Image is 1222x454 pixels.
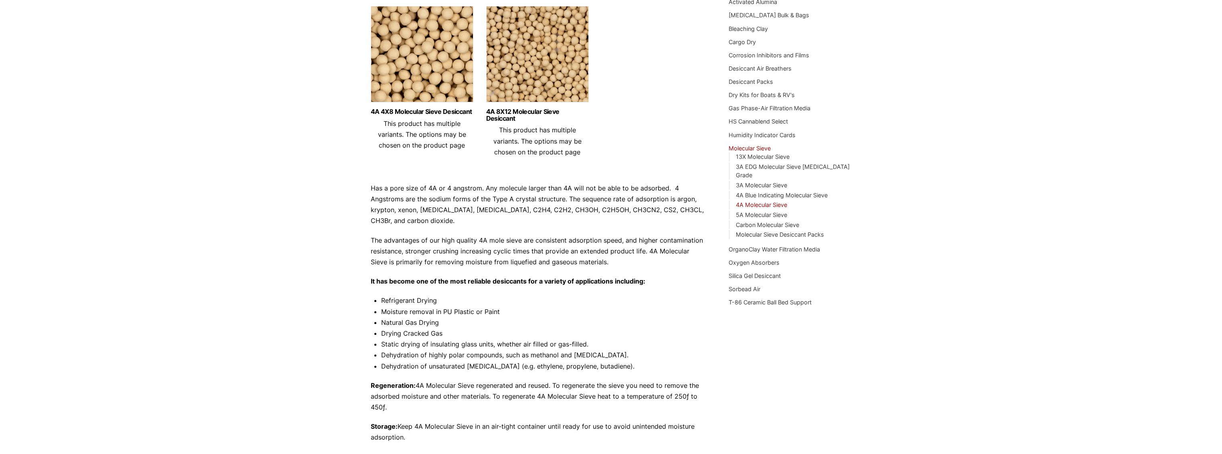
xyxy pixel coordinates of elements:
li: Drying Cracked Gas [381,328,705,339]
a: HS Cannablend Select [729,118,788,125]
li: Natural Gas Drying [381,317,705,328]
li: Moisture removal in PU Plastic or Paint [381,306,705,317]
a: 4A Blue Indicating Molecular Sieve [735,192,827,199]
p: 4A Molecular Sieve regenerated and reused. To regenerate the sieve you need to remove the adsorbe... [371,380,705,413]
a: 4A 4X8 Molecular Sieve Desiccant [371,108,473,115]
a: 3A EDG Molecular Sieve [MEDICAL_DATA] Grade [735,163,849,179]
a: 4A Molecular Sieve [735,201,787,208]
a: Silica Gel Desiccant [729,272,781,279]
a: Dry Kits for Boats & RV's [729,91,795,98]
a: 13X Molecular Sieve [735,153,789,160]
a: Desiccant Air Breathers [729,65,792,72]
a: Gas Phase-Air Filtration Media [729,105,810,111]
strong: Regeneration: [371,381,416,389]
p: Keep 4A Molecular Sieve in an air-tight container until ready for use to avoid unintended moistur... [371,421,705,443]
a: Sorbead Air [729,286,760,292]
a: Humidity Indicator Cards [729,132,796,138]
strong: Storage: [371,422,398,430]
p: The advantages of our high quality 4A mole sieve are consistent adsorption speed, and higher cont... [371,235,705,268]
a: Desiccant Packs [729,78,773,85]
a: Corrosion Inhibitors and Films [729,52,809,59]
span: This product has multiple variants. The options may be chosen on the product page [378,120,466,149]
a: 3A Molecular Sieve [735,182,787,188]
a: Bleaching Clay [729,25,768,32]
a: 5A Molecular Sieve [735,211,787,218]
a: Molecular Sieve [729,145,771,152]
a: Cargo Dry [729,39,756,45]
span: This product has multiple variants. The options may be chosen on the product page [493,126,582,156]
li: Dehydration of highly polar compounds, such as methanol and [MEDICAL_DATA]. [381,350,705,361]
strong: It has become one of the most reliable desiccants for a variety of applications including: [371,277,645,285]
p: Has a pore size of 4A or 4 angstrom. Any molecule larger than 4A will not be able to be adsorbed.... [371,183,705,227]
a: Oxygen Absorbers [729,259,780,266]
li: Static drying of insulating glass units, whether air filled or gas-filled. [381,339,705,350]
li: Refrigerant Drying [381,295,705,306]
a: Carbon Molecular Sieve [735,221,799,228]
a: [MEDICAL_DATA] Bulk & Bags [729,12,809,18]
a: Molecular Sieve Desiccant Packs [735,231,824,238]
li: Dehydration of unsaturated [MEDICAL_DATA] (e.g. ethylene, propylene, butadiene). [381,361,705,372]
a: OrganoClay Water Filtration Media [729,246,820,253]
a: 4A 8X12 Molecular Sieve Desiccant [486,108,589,122]
a: T-86 Ceramic Ball Bed Support [729,299,812,306]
